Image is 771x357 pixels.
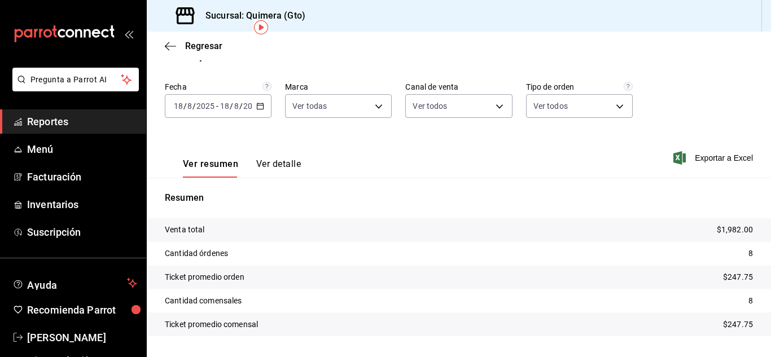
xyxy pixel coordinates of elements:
button: open_drawer_menu [124,29,133,38]
label: Tipo de orden [526,83,633,91]
p: 8 [748,248,753,259]
h3: Sucursal: Quimera (Gto) [196,9,305,23]
div: navigation tabs [183,158,301,178]
label: Canal de venta [405,83,512,91]
p: Resumen [165,191,753,205]
span: [PERSON_NAME] [27,330,137,345]
span: Facturación [27,169,137,184]
button: Pregunta a Parrot AI [12,68,139,91]
input: ---- [243,102,262,111]
input: -- [234,102,239,111]
img: Tooltip marker [254,20,268,34]
input: -- [187,102,192,111]
span: / [183,102,187,111]
p: $1,982.00 [717,224,753,236]
span: Regresar [185,41,222,51]
p: Cantidad comensales [165,295,242,307]
p: Ticket promedio orden [165,271,244,283]
button: Ver resumen [183,158,238,178]
button: Exportar a Excel [676,151,753,165]
button: Ver detalle [256,158,301,178]
span: Recomienda Parrot [27,302,137,318]
p: Venta total [165,224,204,236]
svg: Todas las órdenes contabilizan 1 comensal a excepción de órdenes de mesa con comensales obligator... [624,82,633,91]
button: Regresar [165,41,222,51]
span: Inventarios [27,197,137,212]
svg: Información delimitada a máximo 62 días. [262,82,271,91]
span: / [239,102,243,111]
span: Pregunta a Parrot AI [30,74,121,86]
span: Menú [27,142,137,157]
input: -- [173,102,183,111]
span: - [216,102,218,111]
label: Marca [285,83,392,91]
input: ---- [196,102,215,111]
p: 8 [748,295,753,307]
span: / [230,102,233,111]
p: $247.75 [723,271,753,283]
input: -- [220,102,230,111]
p: Ticket promedio comensal [165,319,258,330]
span: Suscripción [27,224,137,240]
span: Ver todos [413,100,447,112]
span: Ayuda [27,276,122,290]
span: / [192,102,196,111]
a: Pregunta a Parrot AI [8,82,139,94]
span: Ver todas [292,100,327,112]
p: $247.75 [723,319,753,330]
p: Cantidad órdenes [165,248,228,259]
label: Fecha [165,83,271,91]
span: Reportes [27,114,137,129]
span: Ver todos [533,100,568,112]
